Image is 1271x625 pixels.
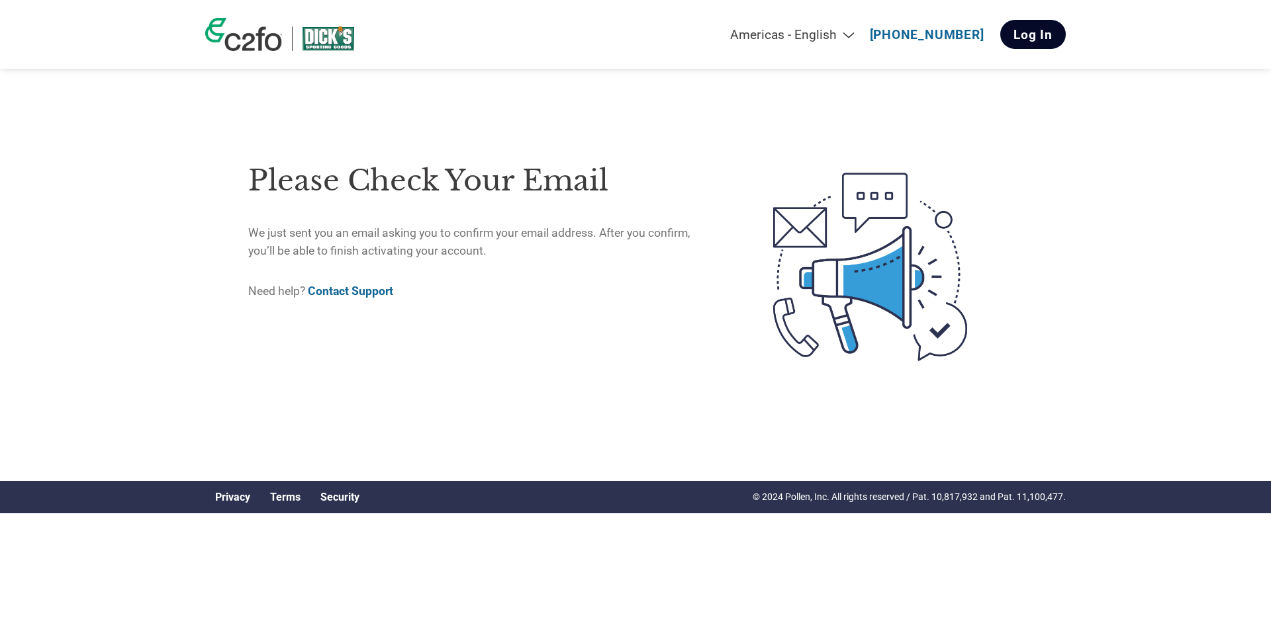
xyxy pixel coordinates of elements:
[205,18,282,51] img: c2fo logo
[718,149,1023,384] img: open-email
[320,491,359,503] a: Security
[248,224,718,259] p: We just sent you an email asking you to confirm your email address. After you confirm, you’ll be ...
[753,490,1066,504] p: © 2024 Pollen, Inc. All rights reserved / Pat. 10,817,932 and Pat. 11,100,477.
[870,27,984,42] a: [PHONE_NUMBER]
[248,159,718,202] h1: Please check your email
[303,26,354,51] img: DICK'S Sporting Goods
[1000,20,1066,49] a: Log In
[215,491,250,503] a: Privacy
[248,282,718,300] p: Need help?
[308,284,393,298] a: Contact Support
[270,491,301,503] a: Terms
